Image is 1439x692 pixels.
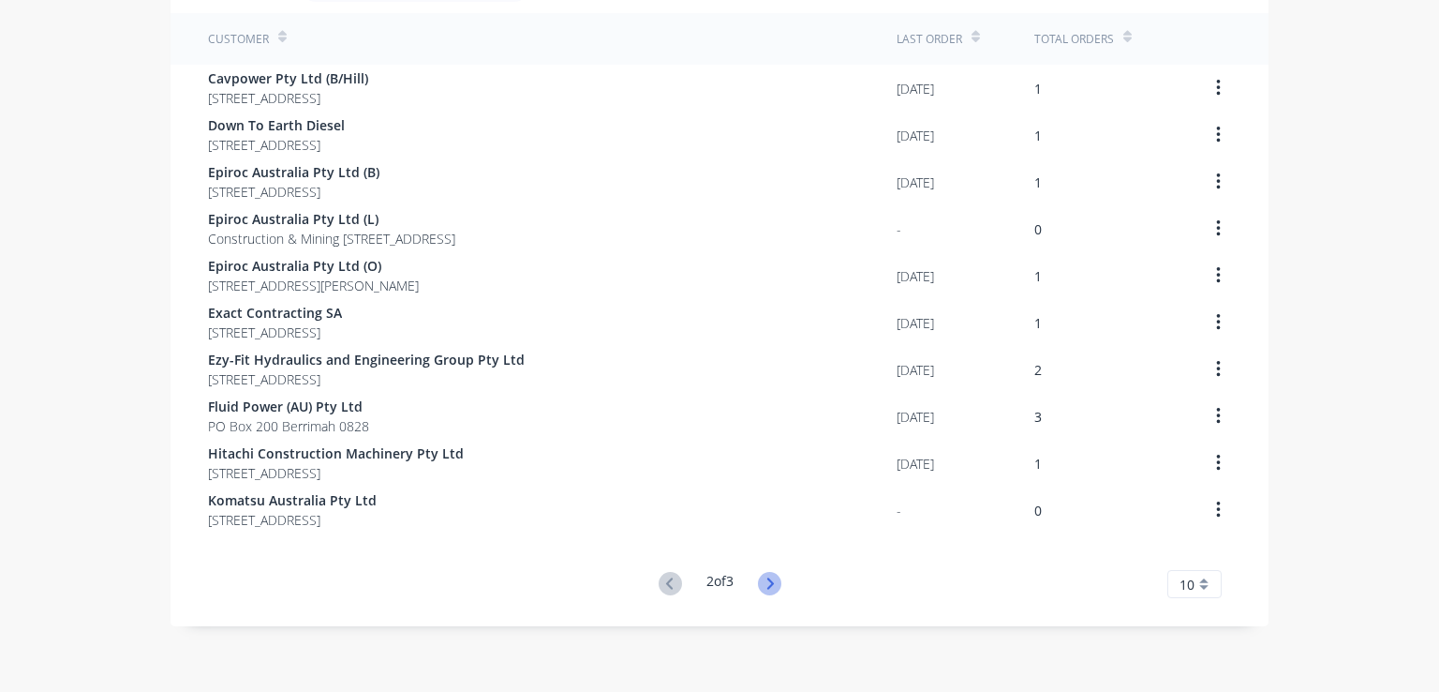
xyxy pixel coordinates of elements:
[208,256,419,276] span: Epiroc Australia Pty Ltd (O)
[208,182,379,202] span: [STREET_ADDRESS]
[208,303,342,323] span: Exact Contracting SA
[1034,266,1042,286] div: 1
[897,79,934,98] div: [DATE]
[208,115,345,135] span: Down To Earth Diesel
[208,135,345,155] span: [STREET_ADDRESS]
[1034,79,1042,98] div: 1
[1179,575,1194,594] span: 10
[208,416,369,436] span: PO Box 200 Berrimah 0828
[1034,31,1114,48] div: Total Orders
[897,266,934,286] div: [DATE]
[208,510,377,530] span: [STREET_ADDRESS]
[208,444,464,463] span: Hitachi Construction Machinery Pty Ltd
[897,454,934,474] div: [DATE]
[897,219,901,239] div: -
[706,571,734,598] div: 2 of 3
[897,173,934,192] div: [DATE]
[1034,126,1042,145] div: 1
[208,162,379,182] span: Epiroc Australia Pty Ltd (B)
[897,407,934,427] div: [DATE]
[1034,454,1042,474] div: 1
[897,501,901,520] div: -
[1034,313,1042,333] div: 1
[208,31,269,48] div: Customer
[208,397,369,416] span: Fluid Power (AU) Pty Ltd
[208,68,368,88] span: Cavpower Pty Ltd (B/Hill)
[208,463,464,483] span: [STREET_ADDRESS]
[208,229,455,248] span: Construction & Mining [STREET_ADDRESS]
[1034,360,1042,380] div: 2
[208,209,455,229] span: Epiroc Australia Pty Ltd (L)
[208,276,419,295] span: [STREET_ADDRESS][PERSON_NAME]
[208,323,342,342] span: [STREET_ADDRESS]
[897,126,934,145] div: [DATE]
[1034,219,1042,239] div: 0
[208,88,368,108] span: [STREET_ADDRESS]
[897,360,934,380] div: [DATE]
[208,369,525,389] span: [STREET_ADDRESS]
[208,490,377,510] span: Komatsu Australia Pty Ltd
[897,31,962,48] div: Last Order
[897,313,934,333] div: [DATE]
[1034,407,1042,427] div: 3
[1034,501,1042,520] div: 0
[1034,173,1042,192] div: 1
[208,350,525,369] span: Ezy-Fit Hydraulics and Engineering Group Pty Ltd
